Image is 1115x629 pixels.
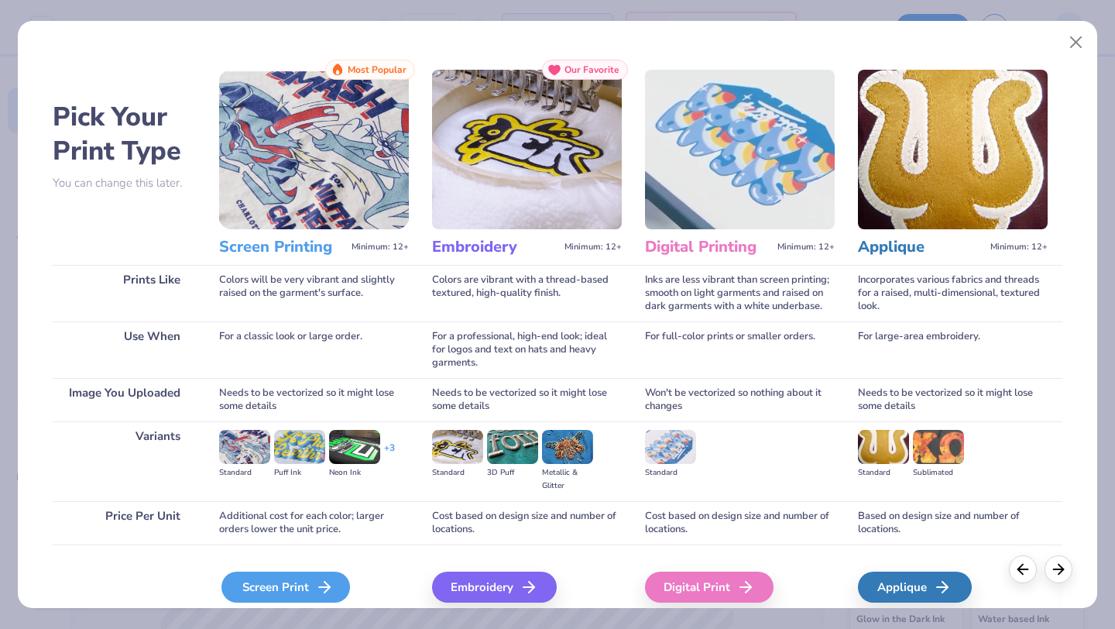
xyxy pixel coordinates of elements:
div: Colors will be very vibrant and slightly raised on the garment's surface. [219,265,409,321]
img: Applique [858,70,1048,229]
span: Minimum: 12+ [777,242,835,253]
div: Puff Ink [274,466,325,479]
div: For a classic look or large order. [219,321,409,378]
div: Cost based on design size and number of locations. [432,501,622,545]
span: Minimum: 12+ [990,242,1048,253]
span: Our Favorite [564,64,619,75]
img: Metallic & Glitter [542,430,593,464]
div: For large-area embroidery. [858,321,1048,378]
div: + 3 [384,442,395,468]
span: Most Popular [348,64,407,75]
div: Image You Uploaded [53,378,196,421]
h3: Screen Printing [219,237,345,257]
div: Digital Print [645,572,774,603]
img: Standard [432,430,483,464]
div: Needs to be vectorized so it might lose some details [858,378,1048,421]
div: Needs to be vectorized so it might lose some details [219,378,409,421]
div: Variants [53,421,196,501]
div: Cost based on design size and number of locations. [645,501,835,545]
div: 3D Puff [487,466,538,479]
div: Incorporates various fabrics and threads for a raised, multi-dimensional, textured look. [858,265,1048,321]
img: Standard [645,430,696,464]
h3: Embroidery [432,237,558,257]
img: Standard [858,430,909,464]
span: We'll vectorize your image. [432,606,622,619]
img: Puff Ink [274,430,325,464]
img: 3D Puff [487,430,538,464]
img: Standard [219,430,270,464]
span: Minimum: 12+ [564,242,622,253]
img: Neon Ink [329,430,380,464]
div: Metallic & Glitter [542,466,593,493]
div: Embroidery [432,572,557,603]
span: We'll vectorize your image. [858,606,1048,619]
img: Sublimated [913,430,964,464]
div: Sublimated [913,466,964,479]
div: Additional cost for each color; larger orders lower the unit price. [219,501,409,545]
span: We'll vectorize your image. [219,606,409,619]
div: Use When [53,321,196,378]
div: For a professional, high-end look; ideal for logos and text on hats and heavy garments. [432,321,622,378]
img: Embroidery [432,70,622,229]
button: Close [1062,28,1091,57]
div: Prints Like [53,265,196,321]
div: Won't be vectorized so nothing about it changes [645,378,835,421]
div: Standard [432,466,483,479]
img: Digital Printing [645,70,835,229]
div: Screen Print [221,572,350,603]
div: Based on design size and number of locations. [858,501,1048,545]
div: Neon Ink [329,466,380,479]
div: Applique [858,572,972,603]
h3: Digital Printing [645,237,771,257]
div: For full-color prints or smaller orders. [645,321,835,378]
span: Minimum: 12+ [352,242,409,253]
div: Standard [858,466,909,479]
p: You can change this later. [53,177,196,190]
div: Needs to be vectorized so it might lose some details [432,378,622,421]
div: Colors are vibrant with a thread-based textured, high-quality finish. [432,265,622,321]
div: Price Per Unit [53,501,196,545]
div: Inks are less vibrant than screen printing; smooth on light garments and raised on dark garments ... [645,265,835,321]
div: Standard [645,466,696,479]
h2: Pick Your Print Type [53,100,196,168]
div: Standard [219,466,270,479]
img: Screen Printing [219,70,409,229]
h3: Applique [858,237,984,257]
